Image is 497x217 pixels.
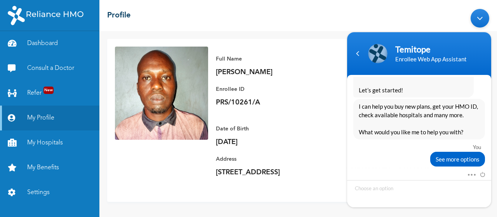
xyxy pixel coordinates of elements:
[115,47,208,140] img: Enrollee
[216,68,325,77] p: [PERSON_NAME]
[216,85,325,94] p: Enrollee ID
[216,54,325,64] p: Full Name
[107,10,130,21] h2: Profile
[216,137,325,147] p: [DATE]
[216,155,325,164] p: Address
[8,6,83,25] img: RelianceHMO's Logo
[216,124,325,134] p: Date of Birth
[43,87,54,94] span: New
[216,98,325,107] p: PRS/10261/A
[216,168,325,177] p: [STREET_ADDRESS]
[343,5,495,211] iframe: SalesIQ Chatwindow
